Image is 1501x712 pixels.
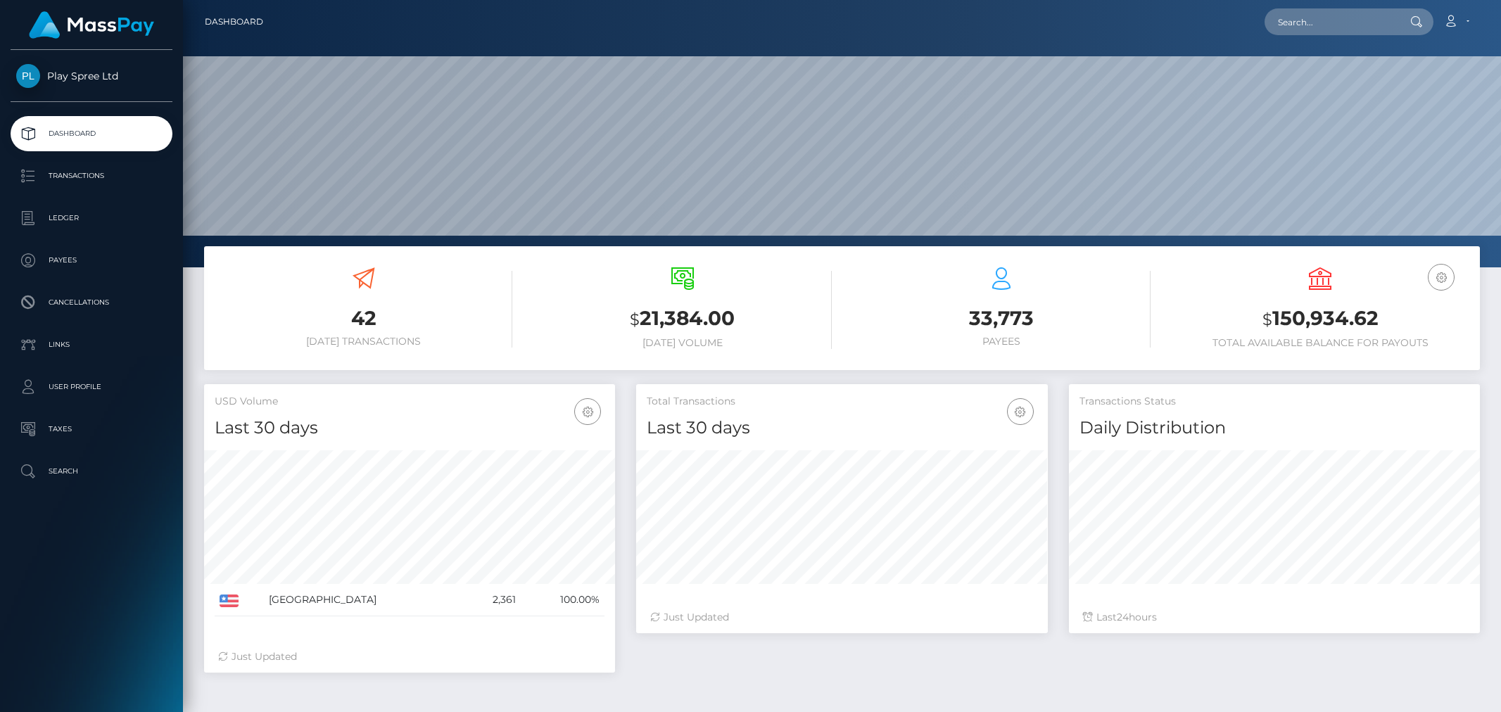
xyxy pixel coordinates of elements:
img: MassPay Logo [29,11,154,39]
img: Play Spree Ltd [16,64,40,88]
a: Dashboard [205,7,263,37]
p: User Profile [16,376,167,398]
a: Links [11,327,172,362]
p: Taxes [16,419,167,440]
a: Payees [11,243,172,278]
a: Ledger [11,201,172,236]
a: Dashboard [11,116,172,151]
td: 100.00% [521,584,604,616]
h5: Total Transactions [647,395,1037,409]
img: US.png [220,595,239,607]
span: 24 [1117,611,1129,623]
h5: Transactions Status [1079,395,1469,409]
a: Search [11,454,172,489]
a: Cancellations [11,285,172,320]
p: Search [16,461,167,482]
p: Payees [16,250,167,271]
h3: 21,384.00 [533,305,831,333]
h3: 150,934.62 [1172,305,1469,333]
p: Links [16,334,167,355]
div: Just Updated [218,649,601,664]
h4: Last 30 days [215,416,604,440]
div: Last hours [1083,610,1466,625]
a: Taxes [11,412,172,447]
h6: [DATE] Volume [533,337,831,349]
h4: Daily Distribution [1079,416,1469,440]
a: Transactions [11,158,172,193]
h6: Total Available Balance for Payouts [1172,337,1469,349]
span: Play Spree Ltd [11,70,172,82]
h3: 42 [215,305,512,332]
div: Just Updated [650,610,1033,625]
p: Dashboard [16,123,167,144]
a: User Profile [11,369,172,405]
h4: Last 30 days [647,416,1037,440]
small: $ [1262,310,1272,329]
p: Cancellations [16,292,167,313]
p: Ledger [16,208,167,229]
td: [GEOGRAPHIC_DATA] [264,584,464,616]
h3: 33,773 [853,305,1151,332]
h5: USD Volume [215,395,604,409]
input: Search... [1265,8,1397,35]
small: $ [630,310,640,329]
td: 2,361 [464,584,521,616]
h6: [DATE] Transactions [215,336,512,348]
h6: Payees [853,336,1151,348]
p: Transactions [16,165,167,186]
